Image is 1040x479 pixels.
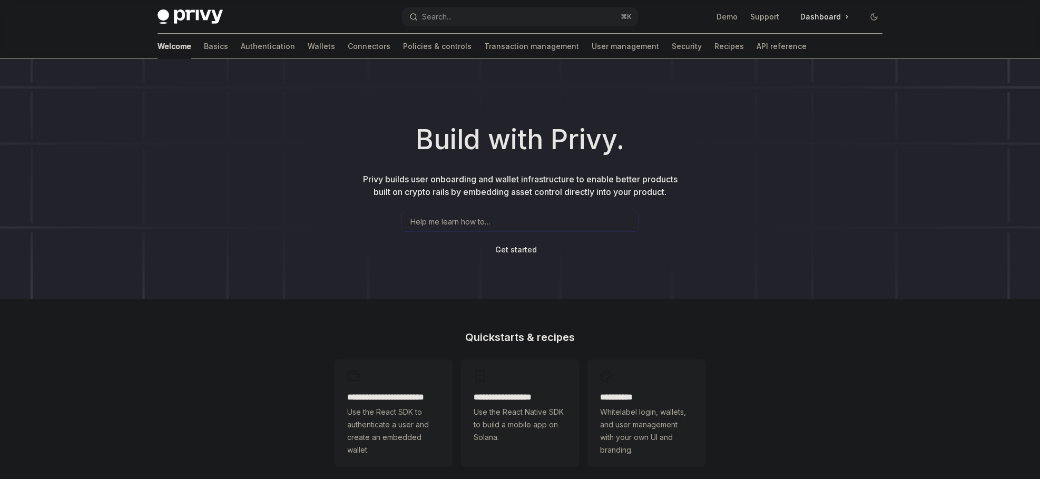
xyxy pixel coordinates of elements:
a: Policies & controls [403,34,472,59]
span: Get started [495,245,537,254]
a: Get started [495,245,537,255]
a: Authentication [241,34,295,59]
a: **** *****Whitelabel login, wallets, and user management with your own UI and branding. [587,359,705,467]
a: **** **** **** ***Use the React Native SDK to build a mobile app on Solana. [461,359,579,467]
div: Search... [422,11,452,23]
h1: Build with Privy. [17,119,1023,160]
a: Connectors [348,34,390,59]
span: Use the React SDK to authenticate a user and create an embedded wallet. [347,406,440,456]
a: Transaction management [484,34,579,59]
a: Basics [204,34,228,59]
a: Support [750,12,779,22]
a: Dashboard [792,8,857,25]
span: Whitelabel login, wallets, and user management with your own UI and branding. [600,406,693,456]
a: Wallets [308,34,335,59]
a: API reference [757,34,807,59]
a: User management [592,34,659,59]
span: ⌘ K [621,13,632,21]
span: Privy builds user onboarding and wallet infrastructure to enable better products built on crypto ... [363,174,678,197]
a: Welcome [158,34,191,59]
a: Security [672,34,702,59]
span: Use the React Native SDK to build a mobile app on Solana. [474,406,566,444]
button: Open search [402,7,638,26]
img: dark logo [158,9,223,24]
h2: Quickstarts & recipes [335,332,705,343]
span: Dashboard [800,12,841,22]
a: Demo [717,12,738,22]
button: Toggle dark mode [866,8,882,25]
span: Help me learn how to… [410,216,490,227]
a: Recipes [714,34,744,59]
